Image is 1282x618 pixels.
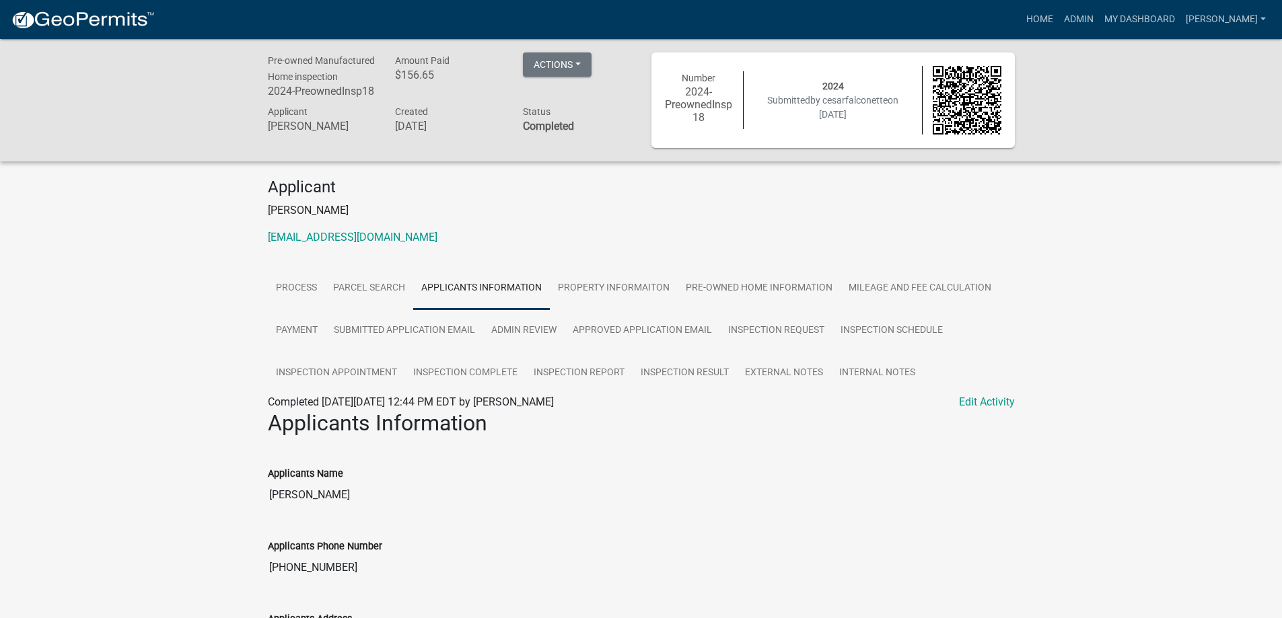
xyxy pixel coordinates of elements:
a: Inspection Complete [405,352,526,395]
a: Payment [268,309,326,352]
label: Applicants Phone Number [268,542,382,551]
a: Inspection Schedule [832,309,951,352]
span: Status [523,106,550,117]
a: Pre-owned Home Information [678,267,841,310]
a: Inspection Request [720,309,832,352]
a: External Notes [737,352,831,395]
a: Process [268,267,325,310]
h6: [PERSON_NAME] [268,120,376,132]
span: Submitted on [DATE] [767,95,898,120]
span: Pre-owned Manufactured Home inspection [268,55,375,82]
h6: 2024-PreownedInsp18 [665,85,734,124]
button: Actions [523,52,592,77]
a: Admin Review [483,309,565,352]
a: [PERSON_NAME] [1180,7,1271,32]
span: Applicant [268,106,308,117]
a: Inspection Result [633,352,737,395]
span: 2024 [822,81,844,91]
a: Edit Activity [959,394,1015,410]
a: Admin [1059,7,1099,32]
a: Parcel Search [325,267,413,310]
h6: $156.65 [395,69,503,81]
span: Number [682,73,715,83]
a: My Dashboard [1099,7,1180,32]
a: Inspection Appointment [268,352,405,395]
a: Mileage and fee calculation [841,267,999,310]
strong: Completed [523,120,574,132]
img: QR code [933,66,1001,134]
p: [PERSON_NAME] [268,202,1015,219]
a: Approved Application Email [565,309,720,352]
span: Completed [DATE][DATE] 12:44 PM EDT by [PERSON_NAME] [268,395,554,408]
span: Created [395,106,428,117]
a: Inspection Report [526,352,633,395]
label: Applicants Name [268,469,343,479]
span: Amount Paid [395,55,450,66]
a: Submitted Application Email [326,309,483,352]
a: Home [1021,7,1059,32]
h2: Applicants Information [268,410,1015,436]
h6: 2024-PreownedInsp18 [268,85,376,98]
a: Applicants Information [413,267,550,310]
h4: Applicant [268,178,1015,197]
a: [EMAIL_ADDRESS][DOMAIN_NAME] [268,231,437,243]
h6: [DATE] [395,120,503,132]
a: Property Informaiton [550,267,678,310]
a: Internal Notes [831,352,923,395]
span: by cesarfalconette [810,95,888,106]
